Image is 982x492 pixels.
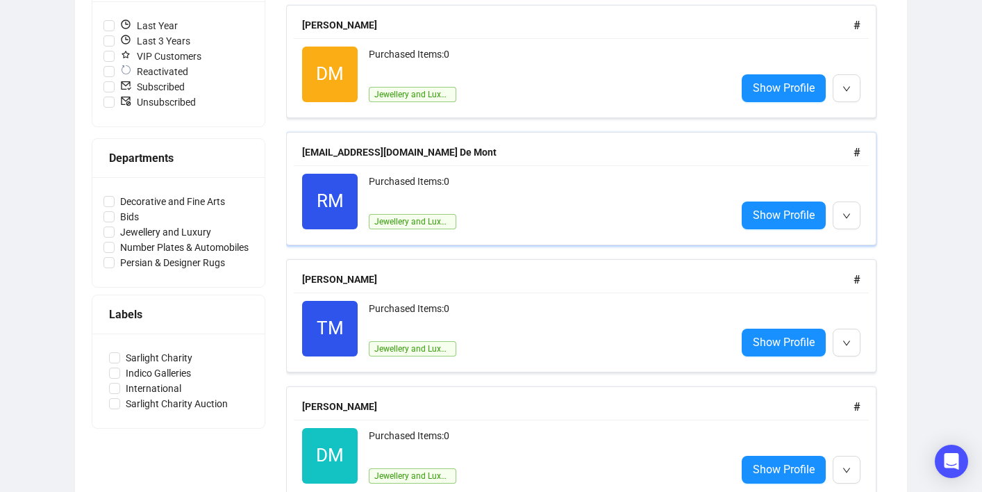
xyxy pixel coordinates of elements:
[115,95,201,110] span: Unsubscribed
[369,214,456,229] span: Jewellery and Luxury
[302,145,854,160] div: [EMAIL_ADDRESS][DOMAIN_NAME] De Mont
[316,441,344,470] span: DM
[317,187,344,215] span: RM
[369,174,725,202] div: Purchased Items: 0
[742,74,826,102] a: Show Profile
[742,456,826,484] a: Show Profile
[742,202,826,229] a: Show Profile
[369,47,725,74] div: Purchased Items: 0
[369,87,456,102] span: Jewellery and Luxury
[109,149,248,167] div: Departments
[854,19,860,32] span: #
[842,466,851,475] span: down
[286,259,890,372] a: [PERSON_NAME]#TMPurchased Items:0Jewellery and LuxuryShow Profile
[120,366,197,381] span: Indico Galleries
[115,255,231,270] span: Persian & Designer Rugs
[120,350,198,366] span: Sarlight Charity
[115,79,190,95] span: Subscribed
[286,132,890,245] a: [EMAIL_ADDRESS][DOMAIN_NAME] De Mont#RMPurchased Items:0Jewellery and LuxuryShow Profile
[115,240,254,255] span: Number Plates & Automobiles
[753,334,815,351] span: Show Profile
[120,396,233,411] span: Sarlight Charity Auction
[854,273,860,286] span: #
[842,85,851,93] span: down
[120,381,187,396] span: International
[302,17,854,33] div: [PERSON_NAME]
[753,206,815,224] span: Show Profile
[369,341,456,356] span: Jewellery and Luxury
[842,212,851,220] span: down
[302,399,854,414] div: [PERSON_NAME]
[115,194,231,209] span: Decorative and Fine Arts
[742,329,826,356] a: Show Profile
[317,314,344,343] span: TM
[854,146,860,159] span: #
[109,306,248,323] div: Labels
[115,224,217,240] span: Jewellery and Luxury
[316,60,344,88] span: DM
[115,18,183,33] span: Last Year
[369,428,725,456] div: Purchased Items: 0
[115,209,144,224] span: Bids
[369,301,725,329] div: Purchased Items: 0
[854,400,860,413] span: #
[115,64,194,79] span: Reactivated
[115,33,196,49] span: Last 3 Years
[935,445,968,478] div: Open Intercom Messenger
[842,339,851,347] span: down
[369,468,456,484] span: Jewellery and Luxury
[286,5,890,118] a: [PERSON_NAME]#DMPurchased Items:0Jewellery and LuxuryShow Profile
[302,272,854,287] div: [PERSON_NAME]
[753,461,815,478] span: Show Profile
[753,79,815,97] span: Show Profile
[115,49,207,64] span: VIP Customers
